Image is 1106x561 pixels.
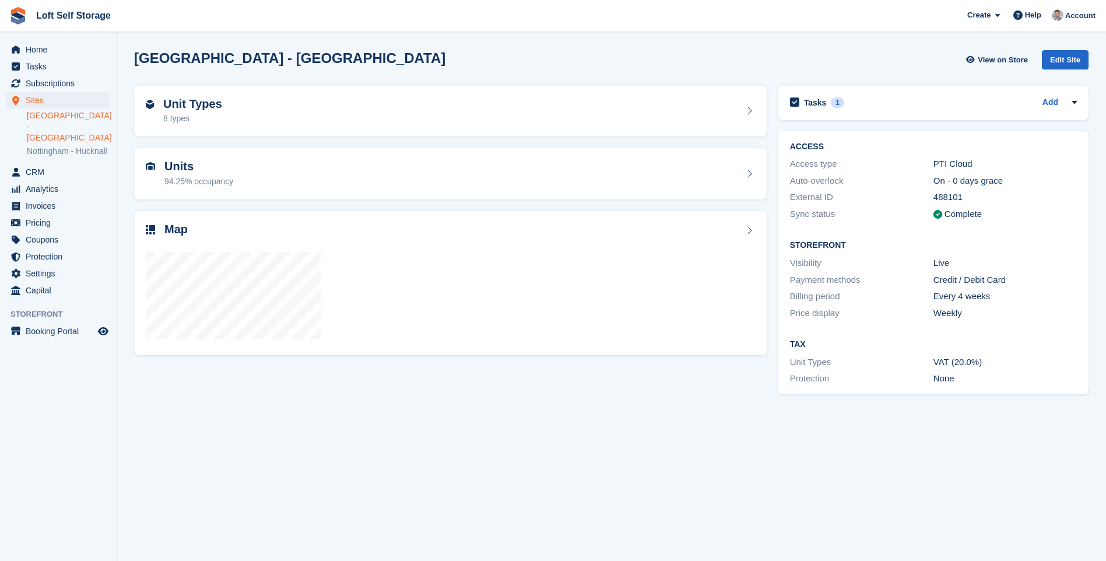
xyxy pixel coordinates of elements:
div: Credit / Debit Card [933,274,1077,287]
a: menu [6,248,110,265]
span: View on Store [978,54,1028,66]
span: Sites [26,92,96,108]
a: Units 94.25% occupancy [134,148,767,199]
a: View on Store [964,50,1033,69]
span: Analytics [26,181,96,197]
h2: Units [164,160,233,173]
div: Auto-overlock [790,174,933,188]
h2: Storefront [790,241,1077,250]
span: Booking Portal [26,323,96,339]
span: Tasks [26,58,96,75]
a: menu [6,75,110,92]
div: PTI Cloud [933,157,1077,171]
a: menu [6,282,110,299]
div: 488101 [933,191,1077,204]
h2: Tax [790,340,1077,349]
span: Help [1025,9,1041,21]
span: Settings [26,265,96,282]
div: Complete [945,208,982,221]
img: Nik Williams [1052,9,1063,21]
a: Unit Types 8 types [134,86,767,137]
div: Access type [790,157,933,171]
a: Preview store [96,324,110,338]
a: Add [1042,96,1058,110]
h2: Map [164,223,188,236]
h2: [GEOGRAPHIC_DATA] - [GEOGRAPHIC_DATA] [134,50,445,66]
span: Invoices [26,198,96,214]
a: Nottingham - Hucknall [27,146,110,157]
span: Subscriptions [26,75,96,92]
a: menu [6,164,110,180]
span: CRM [26,164,96,180]
a: menu [6,58,110,75]
span: Storefront [10,308,116,320]
a: Loft Self Storage [31,6,115,25]
a: menu [6,215,110,231]
span: Home [26,41,96,58]
h2: ACCESS [790,142,1077,152]
span: Coupons [26,232,96,248]
div: Protection [790,372,933,385]
a: menu [6,198,110,214]
a: menu [6,41,110,58]
h2: Unit Types [163,97,222,111]
a: [GEOGRAPHIC_DATA] - [GEOGRAPHIC_DATA] [27,110,110,143]
div: Price display [790,307,933,320]
div: 94.25% occupancy [164,176,233,188]
a: menu [6,323,110,339]
div: Sync status [790,208,933,221]
div: Every 4 weeks [933,290,1077,303]
a: menu [6,181,110,197]
div: On - 0 days grace [933,174,1077,188]
div: Weekly [933,307,1077,320]
a: Edit Site [1042,50,1089,74]
div: External ID [790,191,933,204]
a: menu [6,265,110,282]
span: Pricing [26,215,96,231]
a: Map [134,211,767,356]
div: Payment methods [790,274,933,287]
div: 8 types [163,113,222,125]
span: Account [1065,10,1096,22]
img: stora-icon-8386f47178a22dfd0bd8f6a31ec36ba5ce8667c1dd55bd0f319d3a0aa187defe.svg [9,7,27,24]
div: Live [933,257,1077,270]
img: map-icn-33ee37083ee616e46c38cad1a60f524a97daa1e2b2c8c0bc3eb3415660979fc1.svg [146,225,155,234]
h2: Tasks [804,97,827,108]
a: menu [6,232,110,248]
div: Billing period [790,290,933,303]
div: Unit Types [790,356,933,369]
div: Edit Site [1042,50,1089,69]
img: unit-type-icn-2b2737a686de81e16bb02015468b77c625bbabd49415b5ef34ead5e3b44a266d.svg [146,100,154,109]
div: 1 [831,97,844,108]
span: Capital [26,282,96,299]
div: VAT (20.0%) [933,356,1077,369]
span: Create [967,9,991,21]
span: Protection [26,248,96,265]
div: None [933,372,1077,385]
a: menu [6,92,110,108]
img: unit-icn-7be61d7bf1b0ce9d3e12c5938cc71ed9869f7b940bace4675aadf7bd6d80202e.svg [146,162,155,170]
div: Visibility [790,257,933,270]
